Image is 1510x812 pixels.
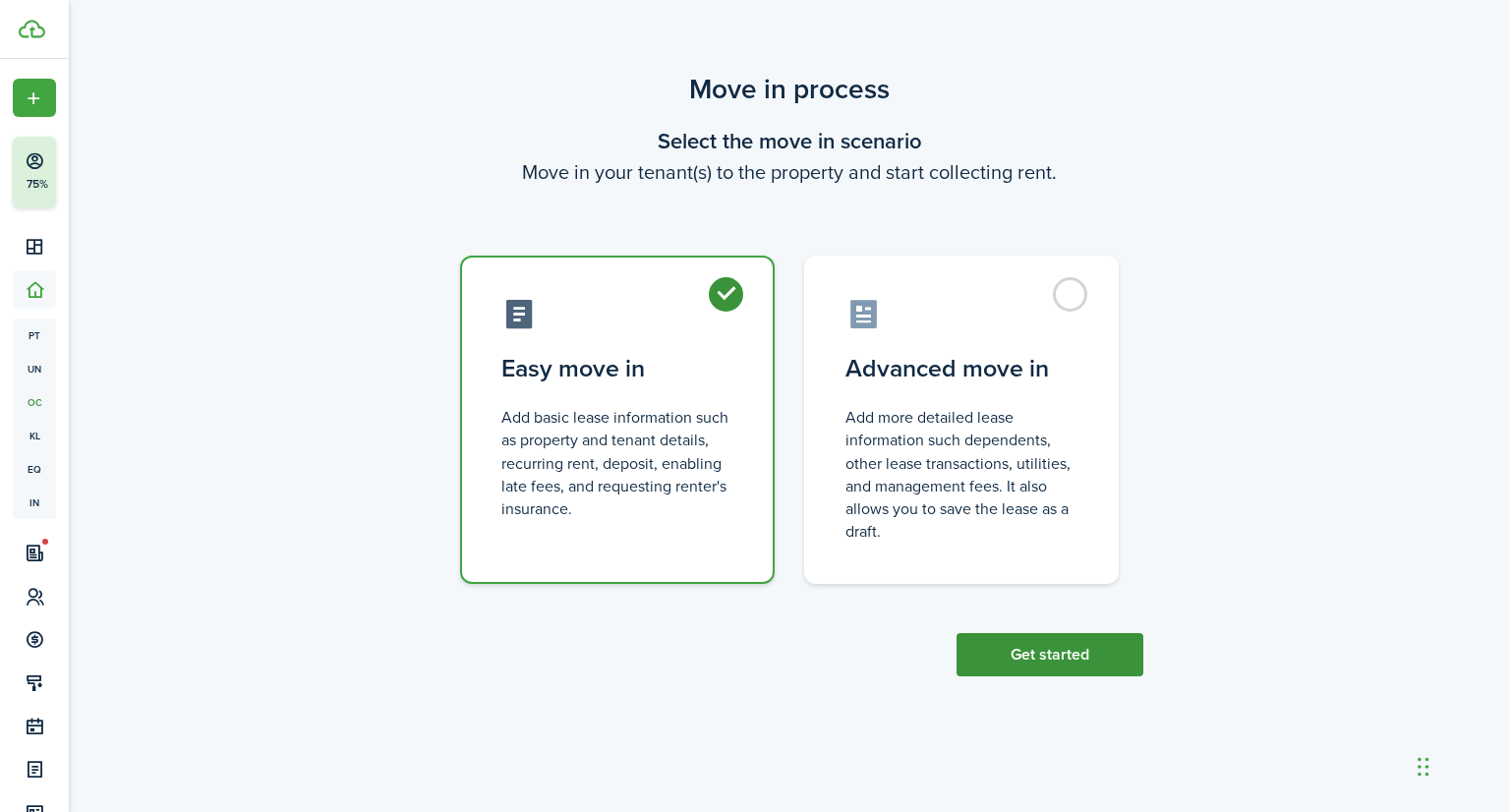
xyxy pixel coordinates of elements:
control-radio-card-title: Easy move in [501,351,733,386]
scenario-title: Move in process [436,69,1143,110]
div: Drag [1418,737,1429,796]
wizard-step-header-title: Select the move in scenario [436,125,1143,157]
a: un [13,352,56,385]
a: eq [13,452,56,486]
a: oc [13,385,56,419]
wizard-step-header-description: Move in your tenant(s) to the property and start collecting rent. [436,157,1143,187]
button: Open menu [13,79,56,117]
button: Get started [957,633,1143,676]
p: 75% [25,176,49,193]
img: TenantCloud [19,20,45,38]
control-radio-card-title: Advanced move in [845,351,1077,386]
a: in [13,486,56,519]
control-radio-card-description: Add more detailed lease information such dependents, other lease transactions, utilities, and man... [845,406,1077,543]
iframe: Chat Widget [1183,600,1510,812]
control-radio-card-description: Add basic lease information such as property and tenant details, recurring rent, deposit, enablin... [501,406,733,520]
a: kl [13,419,56,452]
button: 75% [13,137,176,207]
a: pt [13,319,56,352]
